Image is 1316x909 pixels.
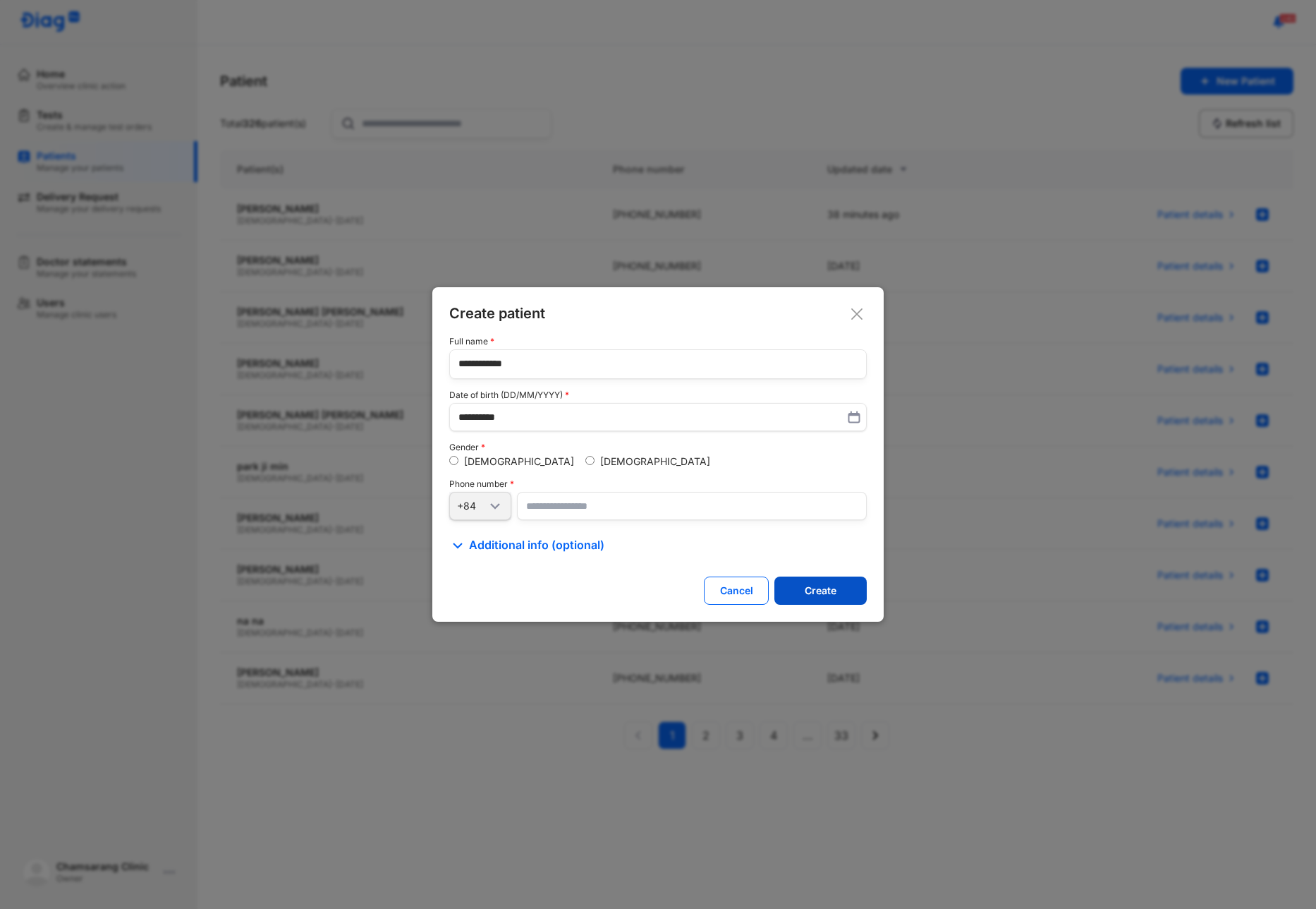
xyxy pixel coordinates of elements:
div: +84 [457,500,487,512]
button: Create [774,577,867,605]
div: Date of birth (DD/MM/YYYY) [449,390,867,400]
span: Additional info (optional) [469,537,604,554]
button: Cancel [704,577,769,605]
div: Create [805,584,836,597]
div: Create patient [449,304,867,323]
label: [DEMOGRAPHIC_DATA] [600,455,710,467]
div: Phone number [449,479,867,489]
div: Full name [449,337,867,347]
div: Gender [449,443,867,452]
label: [DEMOGRAPHIC_DATA] [464,455,574,467]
